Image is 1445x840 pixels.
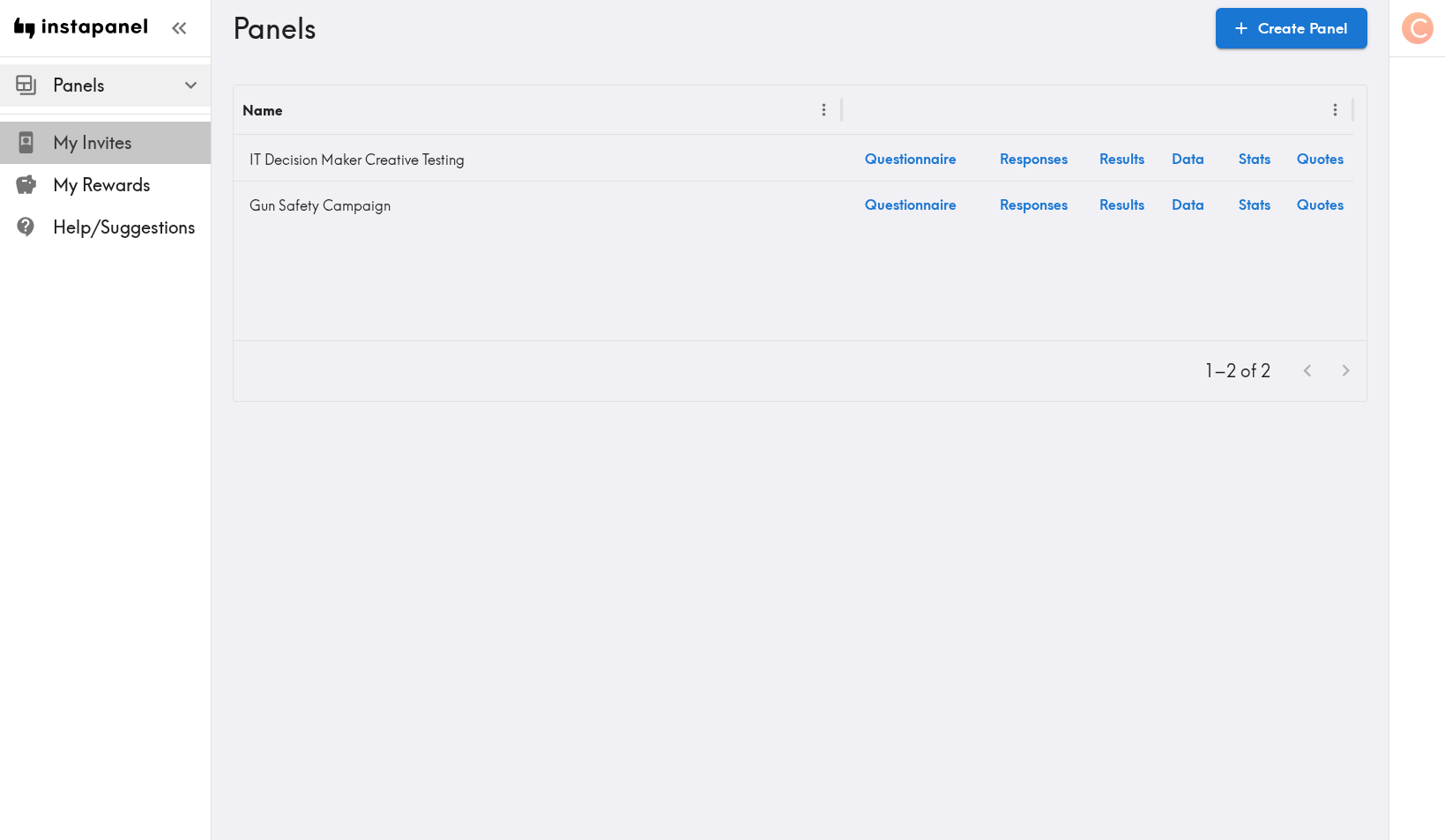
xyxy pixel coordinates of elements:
a: IT Decision Maker Creative Testing [242,142,833,177]
button: C [1400,11,1435,46]
h3: Panels [233,11,1202,45]
span: Panels [53,73,211,98]
span: My Rewards [53,173,211,197]
a: Responses [979,182,1089,227]
a: Data [1155,182,1221,227]
a: Responses [979,136,1089,181]
a: Create Panel [1216,8,1367,48]
span: C [1410,13,1427,44]
a: Results [1089,136,1155,181]
a: Questionnaire [842,182,979,227]
p: 1–2 of 2 [1204,359,1270,383]
a: Results [1089,182,1155,227]
a: Questionnaire [842,136,979,181]
a: Gun Safety Campaign [242,188,833,223]
button: Menu [1322,96,1349,123]
span: My Invites [53,130,211,155]
span: Help/Suggestions [53,215,211,240]
a: Data [1155,136,1221,181]
button: Sort [284,96,311,123]
button: Menu [810,96,838,123]
a: Stats [1221,136,1287,181]
button: Sort [853,96,880,123]
a: Quotes [1287,136,1353,181]
a: Quotes [1287,182,1353,227]
a: Stats [1221,182,1287,227]
div: Name [242,101,282,119]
